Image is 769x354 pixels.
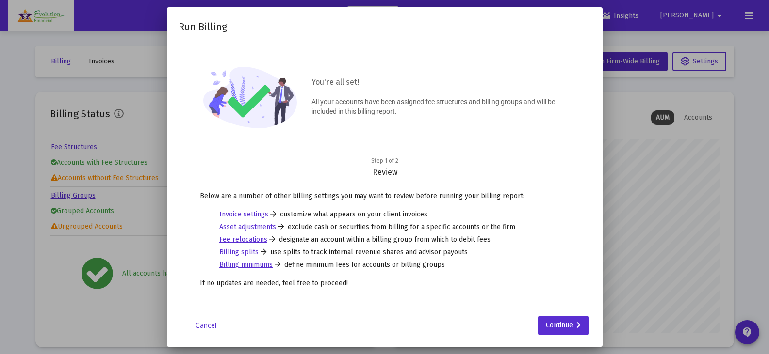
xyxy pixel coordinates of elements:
[219,210,268,219] a: Invoice settings
[200,191,570,201] p: Below are a number of other billing settings you may want to review before running your billing r...
[219,235,550,245] li: designate an account within a billing group from which to debit fees
[219,247,259,257] a: Billing splits
[200,278,570,288] p: If no updates are needed, feel free to proceed!
[181,321,230,330] a: Cancel
[546,316,581,335] div: Continue
[203,67,297,128] img: confirmation
[219,210,550,219] li: customize what appears on your client invoices
[219,260,550,270] li: define minimum fees for accounts or billing groups
[219,235,267,245] a: Fee relocations
[538,316,589,335] button: Continue
[179,19,227,34] h2: Run Billing
[219,260,273,270] a: Billing minimums
[219,247,550,257] li: use splits to track internal revenue shares and advisor payouts
[311,76,566,89] h3: You're all set!
[371,156,398,166] div: Step 1 of 2
[311,97,566,116] p: All your accounts have been assigned fee structures and billing groups and will be included in th...
[219,222,550,232] li: exclude cash or securities from billing for a specific accounts or the firm
[219,222,276,232] a: Asset adjustments
[190,156,579,177] div: Review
